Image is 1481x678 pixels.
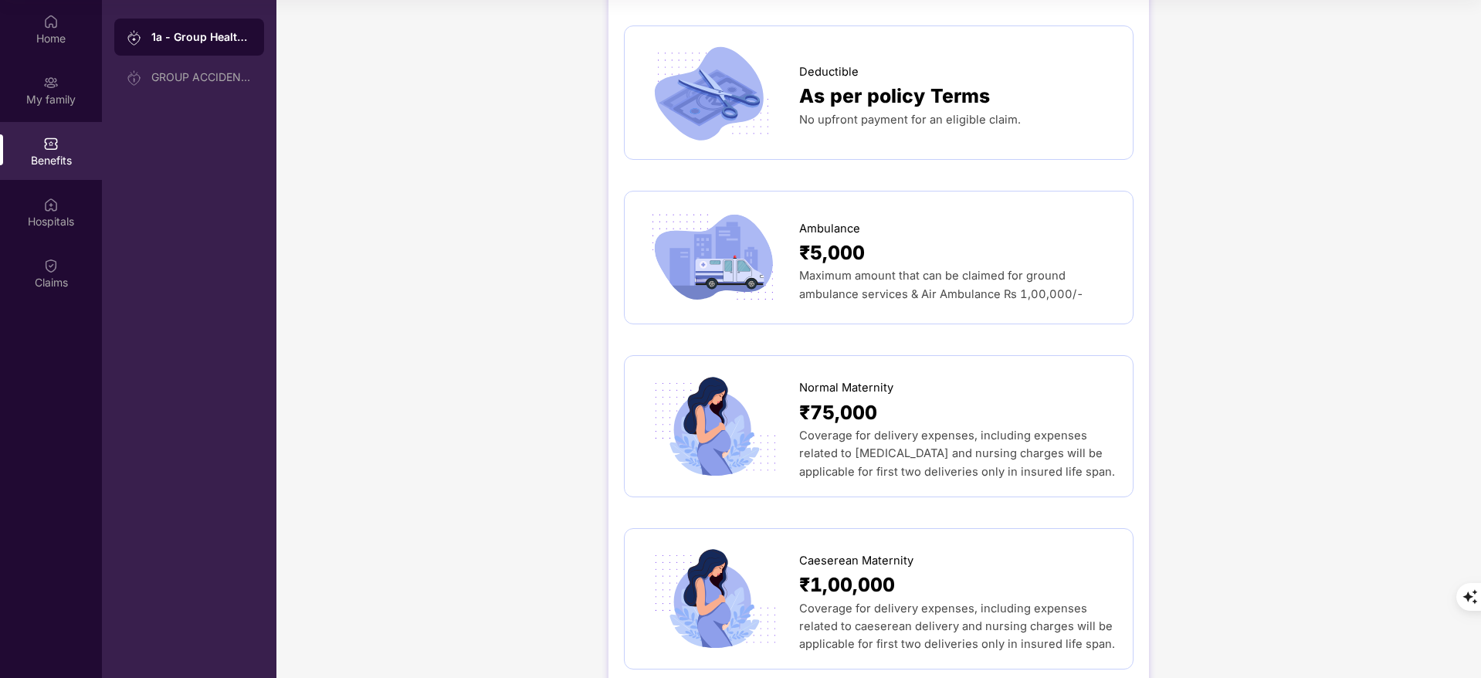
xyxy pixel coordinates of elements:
[43,136,59,151] img: svg+xml;base64,PHN2ZyBpZD0iQmVuZWZpdHMiIHhtbG5zPSJodHRwOi8vd3d3LnczLm9yZy8yMDAwL3N2ZyIgd2lkdGg9Ij...
[799,63,859,81] span: Deductible
[799,113,1021,127] span: No upfront payment for an eligible claim.
[43,75,59,90] img: svg+xml;base64,PHN2ZyB3aWR0aD0iMjAiIGhlaWdodD0iMjAiIHZpZXdCb3g9IjAgMCAyMCAyMCIgZmlsbD0ibm9uZSIgeG...
[799,238,865,268] span: ₹5,000
[43,14,59,29] img: svg+xml;base64,PHN2ZyBpZD0iSG9tZSIgeG1sbnM9Imh0dHA6Ly93d3cudzMub3JnLzIwMDAvc3ZnIiB3aWR0aD0iMjAiIG...
[127,70,142,86] img: svg+xml;base64,PHN2ZyB3aWR0aD0iMjAiIGhlaWdodD0iMjAiIHZpZXdCb3g9IjAgMCAyMCAyMCIgZmlsbD0ibm9uZSIgeG...
[43,197,59,212] img: svg+xml;base64,PHN2ZyBpZD0iSG9zcGl0YWxzIiB4bWxucz0iaHR0cDovL3d3dy53My5vcmcvMjAwMC9zdmciIHdpZHRoPS...
[799,570,895,600] span: ₹1,00,000
[127,30,142,46] img: svg+xml;base64,PHN2ZyB3aWR0aD0iMjAiIGhlaWdodD0iMjAiIHZpZXdCb3g9IjAgMCAyMCAyMCIgZmlsbD0ibm9uZSIgeG...
[799,379,893,397] span: Normal Maternity
[640,375,786,477] img: icon
[640,547,786,649] img: icon
[799,552,913,570] span: Caeserean Maternity
[799,429,1115,478] span: Coverage for delivery expenses, including expenses related to [MEDICAL_DATA] and nursing charges ...
[640,42,786,144] img: icon
[151,71,252,83] div: GROUP ACCIDENTAL INSURANCE
[799,220,860,238] span: Ambulance
[151,29,252,45] div: 1a - Group Health Insurance
[799,81,990,111] span: As per policy Terms
[799,398,877,428] span: ₹75,000
[799,269,1084,300] span: Maximum amount that can be claimed for ground ambulance services & Air Ambulance Rs 1,00,000/-
[799,602,1115,651] span: Coverage for delivery expenses, including expenses related to caeserean delivery and nursing char...
[640,207,786,309] img: icon
[43,258,59,273] img: svg+xml;base64,PHN2ZyBpZD0iQ2xhaW0iIHhtbG5zPSJodHRwOi8vd3d3LnczLm9yZy8yMDAwL3N2ZyIgd2lkdGg9IjIwIi...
